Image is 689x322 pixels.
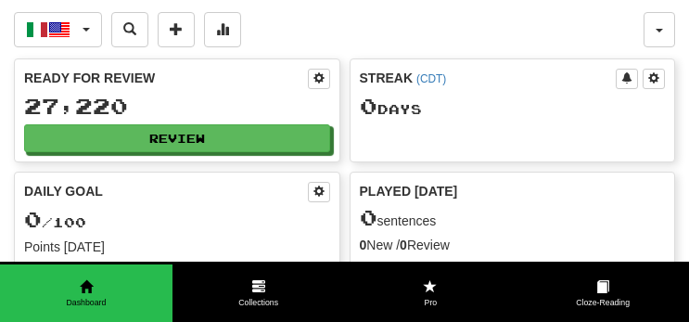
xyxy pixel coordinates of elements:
button: More stats [204,12,241,47]
span: / 100 [24,214,86,230]
span: Cloze-Reading [517,297,689,309]
div: Day s [360,95,666,119]
span: Collections [172,297,345,309]
span: 0 [360,204,377,230]
button: Review [24,124,330,152]
button: Add sentence to collection [158,12,195,47]
div: Points [DATE] [24,238,330,256]
div: sentences [360,206,666,230]
span: Played [DATE] [360,182,458,200]
div: Streak [360,69,617,87]
span: 0 [360,93,377,119]
div: New / Review [360,236,666,254]
strong: 0 [400,238,407,252]
strong: 0 [360,238,367,252]
span: 0 [24,206,42,232]
a: (CDT) [416,72,446,85]
div: 27,220 [24,95,330,118]
div: Ready for Review [24,69,308,87]
span: Pro [345,297,517,309]
button: Search sentences [111,12,148,47]
div: Daily Goal [24,182,308,202]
